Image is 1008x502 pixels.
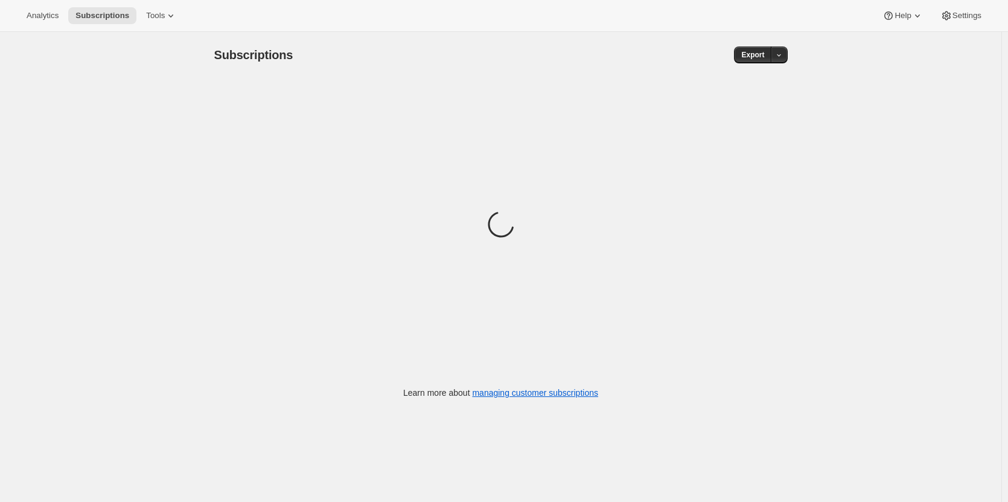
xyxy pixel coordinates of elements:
[75,11,129,21] span: Subscriptions
[403,387,598,399] p: Learn more about
[68,7,136,24] button: Subscriptions
[139,7,184,24] button: Tools
[27,11,59,21] span: Analytics
[933,7,989,24] button: Settings
[19,7,66,24] button: Analytics
[741,50,764,60] span: Export
[146,11,165,21] span: Tools
[875,7,930,24] button: Help
[472,388,598,398] a: managing customer subscriptions
[952,11,981,21] span: Settings
[895,11,911,21] span: Help
[734,46,771,63] button: Export
[214,48,293,62] span: Subscriptions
